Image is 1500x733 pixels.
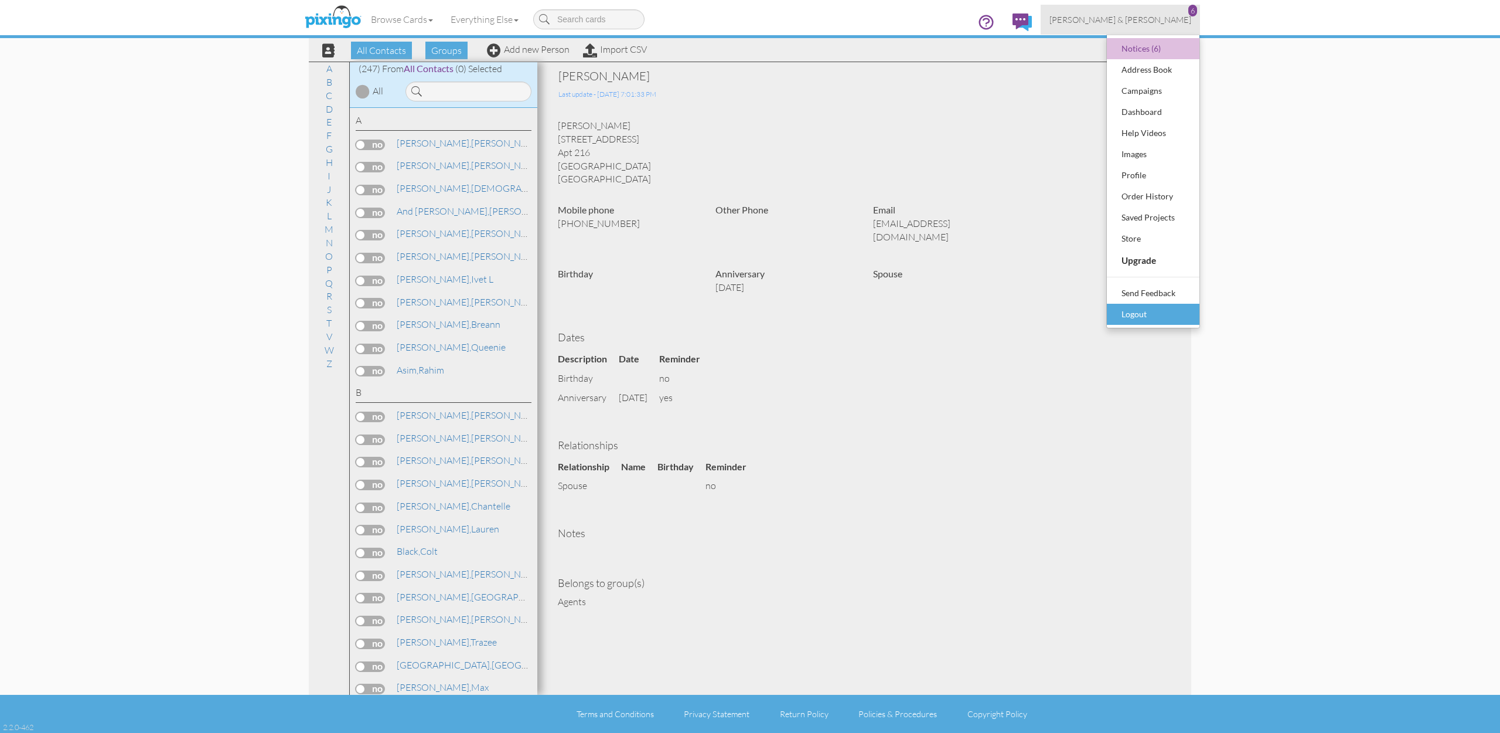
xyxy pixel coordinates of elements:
[1107,249,1199,272] a: Upgrade
[321,115,337,129] a: E
[397,318,471,330] span: [PERSON_NAME],
[533,9,645,29] input: Search cards
[362,5,442,34] a: Browse Cards
[396,317,502,331] a: Breann
[1119,251,1188,270] div: Upgrade
[396,522,500,536] a: Lauren
[1119,306,1188,323] div: Logout
[1107,228,1199,249] a: Store
[321,289,338,303] a: R
[396,181,574,195] a: [DEMOGRAPHIC_DATA]
[1049,15,1191,25] span: [PERSON_NAME] & [PERSON_NAME]
[1119,40,1188,57] div: Notices (6)
[715,281,855,294] p: [DATE]
[558,68,1044,84] div: [PERSON_NAME]
[1107,101,1199,123] a: Dashboard
[873,204,895,215] strong: Email
[396,408,545,422] a: [PERSON_NAME]
[1107,304,1199,325] a: Logout
[397,273,471,285] span: [PERSON_NAME],
[321,75,338,89] a: B
[396,431,545,445] a: [PERSON_NAME]
[320,195,338,209] a: K
[558,528,1171,539] h4: Notes
[858,709,937,719] a: Policies & Procedures
[396,204,647,218] a: [PERSON_NAME]
[302,3,364,32] img: pixingo logo
[321,128,337,142] a: F
[715,204,768,215] strong: Other Phone
[1107,283,1199,304] a: Send Feedback
[659,388,712,408] td: yes
[319,249,339,263] a: O
[659,369,712,388] td: no
[873,268,902,279] strong: Spouse
[558,476,621,496] td: spouse
[320,142,339,156] a: G
[873,217,1013,244] p: [EMAIL_ADDRESS][DOMAIN_NAME]
[1119,167,1188,184] div: Profile
[397,681,471,693] span: [PERSON_NAME],
[558,217,698,230] p: [PHONE_NUMBER]
[319,343,340,357] a: W
[1107,59,1199,80] a: Address Book
[397,182,471,194] span: [PERSON_NAME],
[396,158,545,172] a: [PERSON_NAME]
[558,595,1171,609] div: Agents
[321,182,337,196] a: J
[396,476,545,490] a: [PERSON_NAME]
[1107,165,1199,186] a: Profile
[397,250,471,262] span: [PERSON_NAME],
[321,209,337,223] a: L
[1107,186,1199,207] a: Order History
[558,204,614,215] strong: Mobile phone
[397,228,471,239] span: [PERSON_NAME],
[619,349,659,369] th: Date
[397,545,420,557] span: Black,
[350,62,537,76] div: (247) From
[396,136,545,150] a: [PERSON_NAME]
[320,236,339,250] a: N
[396,612,545,626] a: [PERSON_NAME]
[558,349,619,369] th: Description
[396,658,586,672] a: [GEOGRAPHIC_DATA]
[1119,209,1188,226] div: Saved Projects
[397,477,471,489] span: [PERSON_NAME],
[1119,188,1188,205] div: Order History
[425,42,468,59] span: Groups
[1012,13,1032,31] img: comments.svg
[397,659,492,671] span: [GEOGRAPHIC_DATA],
[558,90,656,99] span: Last update - [DATE] 7:01:33 PM
[621,457,657,477] th: Name
[558,578,1171,589] h4: Belongs to group(s)
[397,568,471,580] span: [PERSON_NAME],
[320,102,339,116] a: D
[558,388,619,408] td: anniversary
[397,613,471,625] span: [PERSON_NAME],
[396,499,512,513] a: Chantelle
[442,5,527,34] a: Everything Else
[321,357,338,371] a: Z
[583,43,647,55] a: Import CSV
[396,272,495,286] a: Ivet L
[1119,284,1188,302] div: Send Feedback
[397,500,471,512] span: [PERSON_NAME],
[397,454,471,466] span: [PERSON_NAME],
[322,169,336,183] a: I
[684,709,749,719] a: Privacy Statement
[397,432,471,444] span: [PERSON_NAME],
[396,567,545,581] a: [PERSON_NAME]
[1119,145,1188,163] div: Images
[320,89,338,103] a: C
[619,388,659,408] td: [DATE]
[397,205,489,217] span: and [PERSON_NAME],
[321,303,337,317] a: S
[321,62,338,76] a: A
[397,137,471,149] span: [PERSON_NAME],
[356,386,531,403] div: B
[396,295,545,309] a: [PERSON_NAME]
[487,43,570,55] a: Add new Person
[705,476,758,496] td: no
[319,222,339,236] a: M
